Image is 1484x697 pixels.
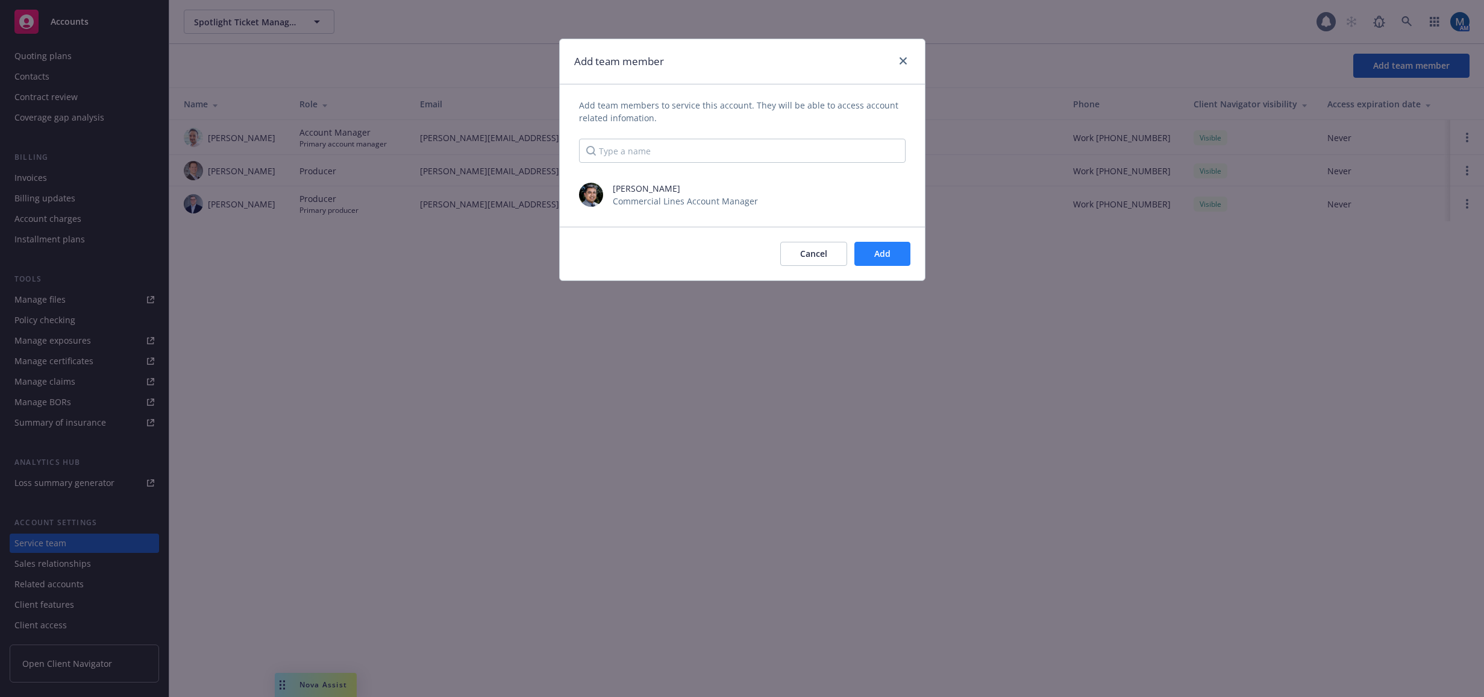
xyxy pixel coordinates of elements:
[560,177,925,212] div: photo[PERSON_NAME]Commercial Lines Account Manager
[800,248,827,259] span: Cancel
[574,54,664,69] h1: Add team member
[613,195,758,207] span: Commercial Lines Account Manager
[854,242,910,266] button: Add
[579,99,906,124] span: Add team members to service this account. They will be able to access account related infomation.
[579,139,906,163] input: Type a name
[874,248,891,259] span: Add
[579,183,603,207] img: photo
[896,54,910,68] a: close
[780,242,847,266] button: Cancel
[613,182,758,195] span: [PERSON_NAME]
